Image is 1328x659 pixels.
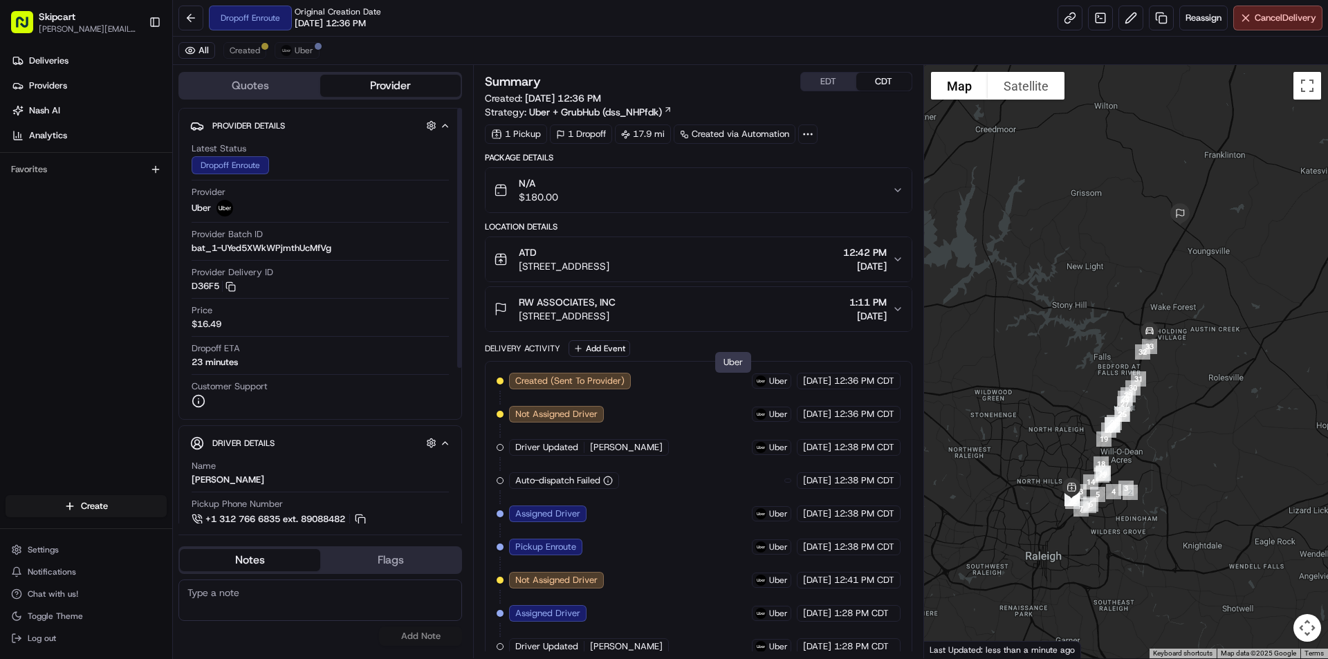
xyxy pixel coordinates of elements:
span: Assigned Driver [515,607,580,620]
span: [DATE] [803,441,831,454]
a: 💻API Documentation [111,195,228,220]
span: [DATE] [803,508,831,520]
a: Open this area in Google Maps (opens a new window) [928,640,973,658]
button: CancelDelivery [1233,6,1322,30]
span: 1:28 PM CDT [834,607,889,620]
div: 18 [1088,451,1114,477]
span: 12:38 PM CDT [834,474,894,487]
span: [DATE] 12:36 PM [525,92,601,104]
span: Created (Sent To Provider) [515,375,625,387]
button: Add Event [569,340,630,357]
button: Skipcart [39,10,75,24]
span: [DATE] [803,474,831,487]
a: Powered byPylon [98,234,167,245]
span: Created: [485,91,601,105]
div: Strategy: [485,105,672,119]
span: Uber [192,202,211,214]
span: Deliveries [29,55,68,67]
span: Provider Delivery ID [192,266,273,279]
div: 5 [1085,481,1111,508]
span: Driver Updated [515,640,578,653]
img: uber-new-logo.jpeg [755,442,766,453]
img: uber-new-logo.jpeg [281,45,292,56]
img: Nash [14,14,41,41]
button: Show satellite imagery [988,72,1064,100]
div: 1 Pickup [485,124,547,144]
a: Terms (opens in new tab) [1304,649,1324,657]
span: [DATE] [803,408,831,420]
div: 20 [1096,417,1122,443]
span: $180.00 [519,190,558,204]
img: uber-new-logo.jpeg [755,508,766,519]
span: [DATE] [803,574,831,586]
button: Create [6,495,167,517]
p: Welcome 👋 [14,55,252,77]
span: Driver Updated [515,441,578,454]
span: Original Creation Date [295,6,381,17]
img: 1736555255976-a54dd68f-1ca7-489b-9aae-adbdc363a1c4 [14,132,39,157]
img: uber-new-logo.jpeg [755,641,766,652]
button: Created [223,42,266,59]
img: uber-new-logo.jpeg [216,200,233,216]
span: 12:42 PM [843,245,887,259]
div: 14 [1078,469,1104,495]
span: [DATE] [843,259,887,273]
img: uber-new-logo.jpeg [755,375,766,387]
div: Uber [715,352,751,373]
a: +1 312 766 6835 ext. 89088482 [192,512,368,527]
span: Toggle Theme [28,611,83,622]
span: +1 312 766 6835 ext. 89088482 [205,513,345,526]
span: Map data ©2025 Google [1221,649,1296,657]
button: RW ASSOCIATES, INC[STREET_ADDRESS]1:11 PM[DATE] [486,287,911,331]
span: [STREET_ADDRESS] [519,259,609,273]
span: Uber [769,508,788,519]
button: Log out [6,629,167,648]
button: Reassign [1179,6,1228,30]
div: 23 [1099,411,1125,438]
span: Uber [295,45,313,56]
div: Favorites [6,158,167,180]
span: Provider Batch ID [192,228,263,241]
button: Uber [275,42,320,59]
span: Cancel Delivery [1255,12,1316,24]
span: RW ASSOCIATES, INC [519,295,616,309]
span: Log out [28,633,56,644]
span: Nash AI [29,104,60,117]
button: D36F5 [192,280,236,293]
span: Settings [28,544,59,555]
button: Chat with us! [6,584,167,604]
span: API Documentation [131,201,222,214]
button: Keyboard shortcuts [1153,649,1212,658]
span: Pickup Enroute [515,541,576,553]
button: Quotes [180,75,320,97]
h3: Summary [485,75,541,88]
div: Delivery Activity [485,343,560,354]
span: Uber [769,641,788,652]
span: Providers [29,80,67,92]
a: 📗Knowledge Base [8,195,111,220]
a: Analytics [6,124,172,147]
div: Created via Automation [674,124,795,144]
img: uber-new-logo.jpeg [755,575,766,586]
img: uber-new-logo.jpeg [755,409,766,420]
div: 27 [1112,391,1138,417]
span: Uber [769,608,788,619]
span: [PERSON_NAME] [590,640,663,653]
img: uber-new-logo.jpeg [755,608,766,619]
div: 26 [1109,401,1135,427]
button: Provider Details [190,114,450,137]
div: 💻 [117,202,128,213]
a: Uber + GrubHub (dss_NHPfdk) [529,105,672,119]
span: $16.49 [192,318,221,331]
span: Customer Support [192,380,268,393]
div: Location Details [485,221,912,232]
button: ATD[STREET_ADDRESS]12:42 PM[DATE] [486,237,911,281]
div: We're available if you need us! [47,146,175,157]
div: 2 [1117,479,1143,505]
span: Uber + GrubHub (dss_NHPfdk) [529,105,662,119]
img: Google [928,640,973,658]
span: Uber [769,375,788,387]
button: N/A$180.00 [486,168,911,212]
div: Last Updated: less than a minute ago [924,641,1081,658]
button: Toggle fullscreen view [1293,72,1321,100]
